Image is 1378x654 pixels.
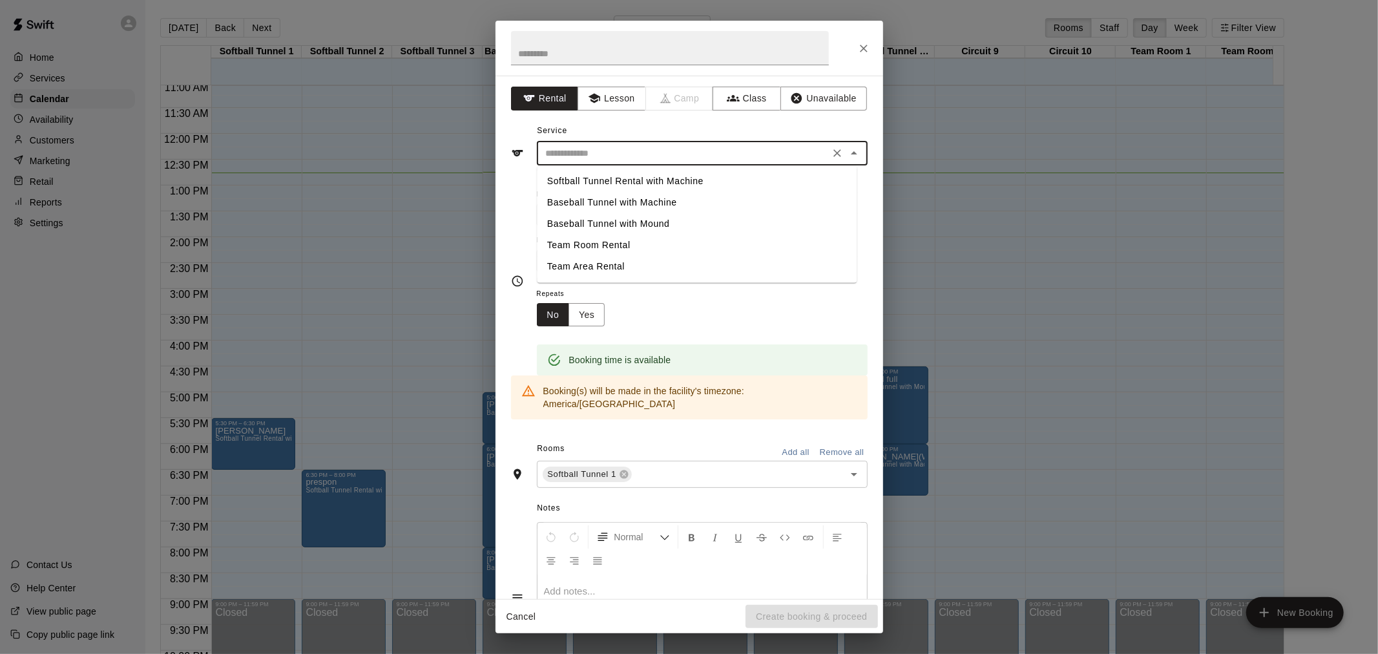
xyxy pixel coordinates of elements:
[501,605,542,629] button: Cancel
[727,525,749,549] button: Format Underline
[537,256,857,277] li: Team Area Rental
[540,525,562,549] button: Undo
[563,549,585,572] button: Right Align
[537,213,857,235] li: Baseball Tunnel with Mound
[646,87,714,111] span: Camps can only be created in the Services page
[543,467,632,482] div: Softball Tunnel 1
[537,444,565,453] span: Rooms
[587,549,609,572] button: Justify Align
[775,443,817,463] button: Add all
[569,303,605,327] button: Yes
[543,468,621,481] span: Softball Tunnel 1
[540,549,562,572] button: Center Align
[537,498,867,519] span: Notes
[797,525,819,549] button: Insert Link
[511,147,524,160] svg: Service
[537,126,567,135] span: Service
[751,525,773,549] button: Format Strikethrough
[614,531,660,543] span: Normal
[537,192,857,213] li: Baseball Tunnel with Machine
[826,525,848,549] button: Left Align
[774,525,796,549] button: Insert Code
[537,303,570,327] button: No
[591,525,675,549] button: Formatting Options
[537,286,616,303] span: Repeats
[569,348,671,372] div: Booking time is available
[537,235,857,256] li: Team Room Rental
[704,525,726,549] button: Format Italics
[543,379,857,416] div: Booking(s) will be made in the facility's timezone: America/[GEOGRAPHIC_DATA]
[681,525,703,549] button: Format Bold
[845,144,863,162] button: Close
[537,303,605,327] div: outlined button group
[537,171,857,192] li: Softball Tunnel Rental with Machine
[511,87,579,111] button: Rental
[578,87,645,111] button: Lesson
[511,275,524,288] svg: Timing
[817,443,868,463] button: Remove all
[511,468,524,481] svg: Rooms
[713,87,780,111] button: Class
[780,87,867,111] button: Unavailable
[845,465,863,483] button: Open
[828,144,846,162] button: Clear
[511,591,524,604] svg: Notes
[852,37,875,60] button: Close
[563,525,585,549] button: Redo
